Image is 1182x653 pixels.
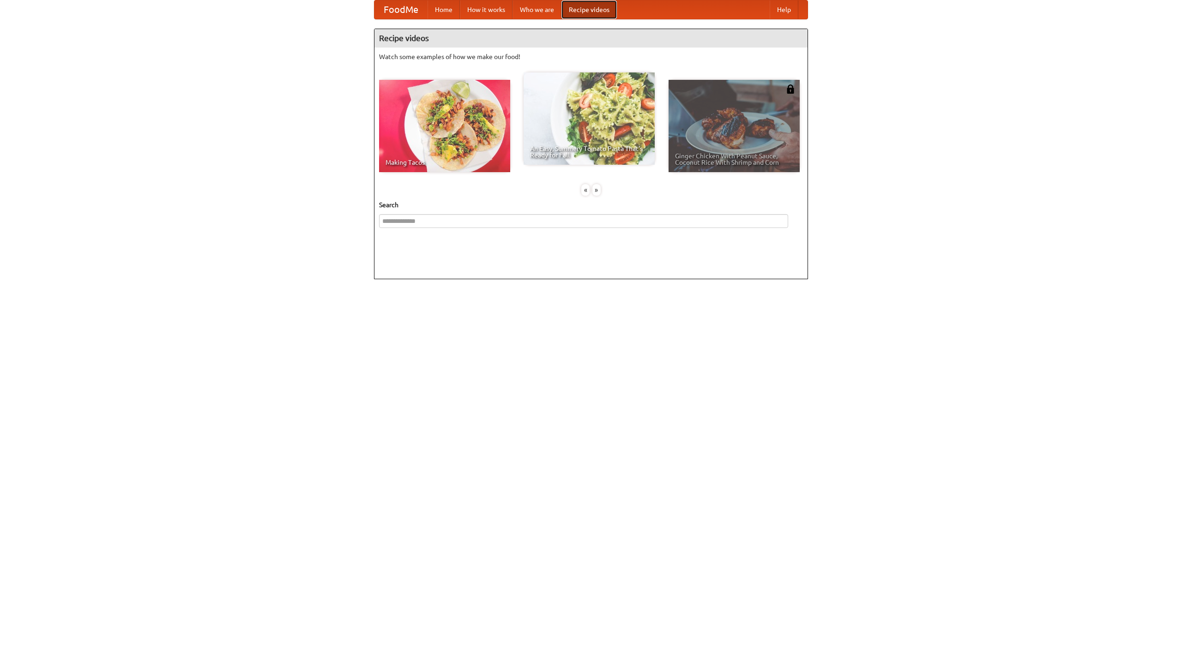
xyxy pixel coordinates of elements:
span: An Easy, Summery Tomato Pasta That's Ready for Fall [530,145,648,158]
a: How it works [460,0,513,19]
a: An Easy, Summery Tomato Pasta That's Ready for Fall [524,72,655,165]
a: Home [428,0,460,19]
h4: Recipe videos [374,29,808,48]
div: « [581,184,590,196]
h5: Search [379,200,803,210]
a: FoodMe [374,0,428,19]
a: Recipe videos [561,0,617,19]
img: 483408.png [786,84,795,94]
a: Help [770,0,798,19]
a: Making Tacos [379,80,510,172]
a: Who we are [513,0,561,19]
div: » [592,184,601,196]
p: Watch some examples of how we make our food! [379,52,803,61]
span: Making Tacos [386,159,504,166]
